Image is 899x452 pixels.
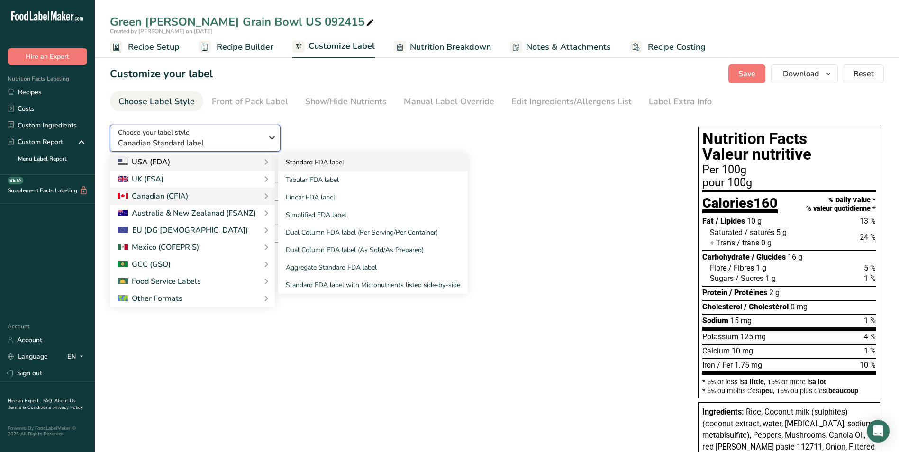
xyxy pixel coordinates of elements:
[732,346,753,355] span: 10 mg
[410,41,491,54] span: Nutrition Breakdown
[710,274,734,283] span: Sugars
[404,95,494,108] div: Manual Label Override
[8,177,23,184] div: BETA
[702,361,715,370] span: Iron
[630,36,706,58] a: Recipe Costing
[730,316,752,325] span: 15 mg
[864,263,876,272] span: 5 %
[752,253,786,262] span: / Glucides
[729,288,767,297] span: / Protéines
[118,156,170,168] div: USA (FDA)
[118,137,263,149] span: Canadian Standard label
[118,242,199,253] div: Mexico (COFEPRIS)
[864,274,876,283] span: 1 %
[783,68,819,80] span: Download
[305,95,387,108] div: Show/Hide Nutrients
[511,95,632,108] div: Edit Ingredients/Allergens List
[217,41,273,54] span: Recipe Builder
[844,64,884,83] button: Reset
[8,404,54,411] a: Terms & Conditions .
[745,228,774,237] span: / saturés
[790,302,808,311] span: 0 mg
[702,332,738,341] span: Potassium
[864,332,876,341] span: 4 %
[728,64,765,83] button: Save
[292,36,375,58] a: Customize Label
[118,259,171,270] div: GCC (GSO)
[702,196,778,214] div: Calories
[110,27,212,35] span: Created by [PERSON_NAME] on [DATE]
[8,137,63,147] div: Custom Report
[278,276,468,294] a: Standard FDA label with Micronutrients listed side-by-side
[737,238,759,247] span: / trans
[765,274,776,283] span: 1 g
[744,302,789,311] span: / Cholestérol
[118,95,195,108] div: Choose Label Style
[740,332,766,341] span: 125 mg
[510,36,611,58] a: Notes & Attachments
[118,293,182,304] div: Other Formats
[526,41,611,54] span: Notes & Attachments
[747,217,762,226] span: 10 g
[744,378,764,386] span: a little
[8,348,48,365] a: Language
[118,261,128,268] img: 2Q==
[812,378,826,386] span: a lot
[702,288,727,297] span: Protein
[854,68,874,80] span: Reset
[717,361,733,370] span: / Fer
[278,189,468,206] a: Linear FDA label
[735,361,762,370] span: 1.75 mg
[212,95,288,108] div: Front of Pack Label
[118,276,201,287] div: Food Service Labels
[702,217,714,226] span: Fat
[199,36,273,58] a: Recipe Builder
[278,171,468,189] a: Tabular FDA label
[762,387,773,395] span: peu
[806,196,876,213] div: % Daily Value * % valeur quotidienne *
[278,241,468,259] a: Dual Column FDA label (As Sold/As Prepared)
[67,351,87,362] div: EN
[278,224,468,241] a: Dual Column FDA label (Per Serving/Per Container)
[702,253,750,262] span: Carbohydrate
[118,208,256,219] div: Australia & New Zealanad (FSANZ)
[769,288,780,297] span: 2 g
[761,238,772,247] span: 0 g
[702,346,730,355] span: Calcium
[110,13,376,30] div: Green [PERSON_NAME] Grain Bowl US 092415
[754,195,778,211] span: 160
[864,346,876,355] span: 1 %
[702,375,876,394] section: * 5% or less is , 15% or more is
[738,68,755,80] span: Save
[710,228,743,237] span: Saturated
[118,225,248,236] div: EU (DG [DEMOGRAPHIC_DATA])
[860,233,876,242] span: 24 %
[860,217,876,226] span: 13 %
[8,398,75,411] a: About Us .
[702,316,728,325] span: Sodium
[118,190,188,202] div: Canadian (CFIA)
[649,95,712,108] div: Label Extra Info
[8,398,41,404] a: Hire an Expert .
[710,238,735,247] span: + Trans
[860,361,876,370] span: 10 %
[756,263,766,272] span: 1 g
[736,274,763,283] span: / Sucres
[728,263,754,272] span: / Fibres
[716,217,745,226] span: / Lipides
[702,302,742,311] span: Cholesterol
[110,125,281,152] button: Choose your label style Canadian Standard label
[710,263,726,272] span: Fibre
[394,36,491,58] a: Nutrition Breakdown
[278,259,468,276] a: Aggregate Standard FDA label
[8,425,87,437] div: Powered By FoodLabelMaker © 2025 All Rights Reserved
[8,48,87,65] button: Hire an Expert
[648,41,706,54] span: Recipe Costing
[309,40,375,53] span: Customize Label
[702,131,876,163] h1: Nutrition Facts Valeur nutritive
[54,404,83,411] a: Privacy Policy
[867,420,890,443] div: Open Intercom Messenger
[118,127,190,137] span: Choose your label style
[702,388,876,394] div: * 5% ou moins c’est , 15% ou plus c’est
[771,64,838,83] button: Download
